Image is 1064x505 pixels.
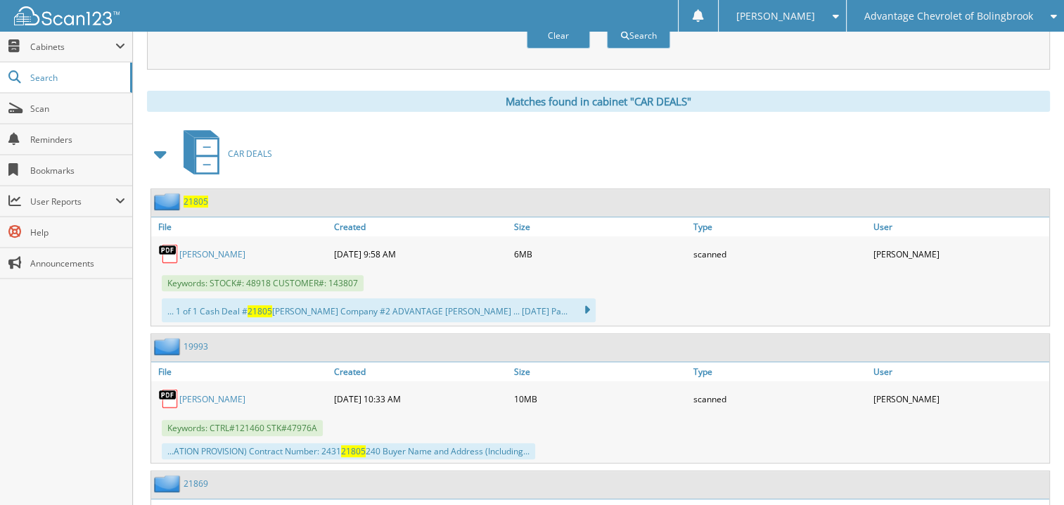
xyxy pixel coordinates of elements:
a: Created [331,362,510,381]
div: scanned [690,240,869,268]
a: [PERSON_NAME] [179,248,245,260]
span: User Reports [30,196,115,207]
img: folder2.png [154,338,184,355]
a: Created [331,217,510,236]
div: [DATE] 10:33 AM [331,385,510,413]
a: File [151,217,331,236]
img: folder2.png [154,475,184,492]
iframe: Chat Widget [994,437,1064,505]
div: Matches found in cabinet "CAR DEALS" [147,91,1050,112]
div: ...ATION PROVISION) Contract Number: 2431 240 Buyer Name and Address (Including... [162,443,535,459]
span: 21805 [248,305,272,317]
a: Type [690,217,869,236]
img: scan123-logo-white.svg [14,6,120,25]
img: folder2.png [154,193,184,210]
a: 21805 [184,196,208,207]
span: Keywords: STOCK#: 48918 CUSTOMER#: 143807 [162,275,364,291]
a: Type [690,362,869,381]
div: 10MB [511,385,690,413]
img: PDF.png [158,243,179,264]
a: File [151,362,331,381]
button: Search [607,23,670,49]
span: [PERSON_NAME] [736,12,815,20]
span: Keywords: CTRL#121460 STK#47976A [162,420,323,436]
a: Size [511,362,690,381]
span: Bookmarks [30,165,125,177]
span: Scan [30,103,125,115]
button: Clear [527,23,590,49]
a: 21869 [184,478,208,490]
div: [DATE] 9:58 AM [331,240,510,268]
div: [PERSON_NAME] [870,385,1049,413]
div: [PERSON_NAME] [870,240,1049,268]
span: CAR DEALS [228,148,272,160]
span: Cabinets [30,41,115,53]
a: [PERSON_NAME] [179,393,245,405]
span: Announcements [30,257,125,269]
span: Advantage Chevrolet of Bolingbrook [864,12,1033,20]
div: ... 1 of 1 Cash Deal # [PERSON_NAME] Company #2 ADVANTAGE [PERSON_NAME] ... [DATE] Pa... [162,298,596,322]
span: Reminders [30,134,125,146]
div: 6MB [511,240,690,268]
a: Size [511,217,690,236]
a: 19993 [184,340,208,352]
img: PDF.png [158,388,179,409]
a: User [870,362,1049,381]
a: CAR DEALS [175,126,272,181]
span: Search [30,72,123,84]
span: Help [30,226,125,238]
div: scanned [690,385,869,413]
a: User [870,217,1049,236]
span: 21805 [341,445,366,457]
